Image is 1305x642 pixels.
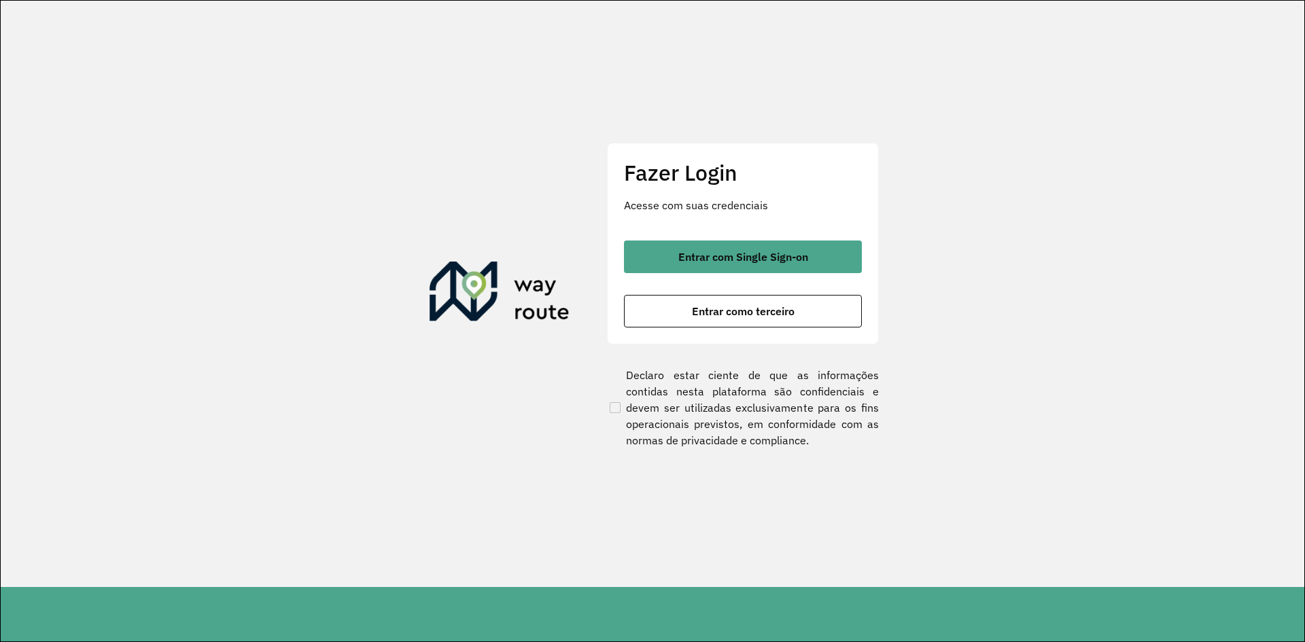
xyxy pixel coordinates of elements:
span: Entrar com Single Sign-on [678,251,808,262]
label: Declaro estar ciente de que as informações contidas nesta plataforma são confidenciais e devem se... [607,367,879,448]
button: button [624,295,862,327]
span: Entrar como terceiro [692,306,795,317]
h2: Fazer Login [624,160,862,185]
img: Roteirizador AmbevTech [430,262,570,327]
p: Acesse com suas credenciais [624,197,862,213]
button: button [624,240,862,273]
